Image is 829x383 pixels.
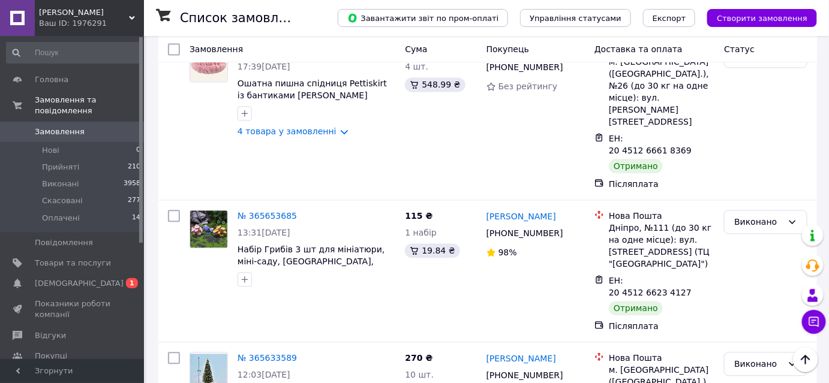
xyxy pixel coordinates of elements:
span: Покупець [486,44,529,54]
span: Скасовані [42,195,83,206]
span: Нові [42,145,59,156]
a: Ошатна пишна спідниця Pettiskirt із бантиками [PERSON_NAME] [238,79,387,100]
div: [PHONE_NUMBER] [484,225,566,242]
span: ЕН: 20 4512 6623 4127 [609,276,692,297]
span: Повідомлення [35,237,93,248]
span: 4 шт. [405,62,428,71]
span: 270 ₴ [405,353,432,363]
span: Показники роботи компанії [35,298,111,320]
div: Ваш ID: 1976291 [39,18,144,29]
a: № 365633589 [238,353,297,363]
span: Замовлення [190,44,243,54]
img: Фото товару [190,44,227,82]
a: Фото товару [190,44,228,82]
span: 210 [128,162,140,173]
button: Експорт [643,9,696,27]
span: 277 [128,195,140,206]
span: 1 [126,278,138,288]
span: Доставка та оплата [594,44,683,54]
span: 115 ₴ [405,211,432,221]
div: Дніпро, №111 (до 30 кг на одне місце): вул. [STREET_ADDRESS] (ТЦ "[GEOGRAPHIC_DATA]") [609,222,714,270]
span: 3958 [124,179,140,189]
div: Виконано [734,215,783,228]
a: 4 товара у замовленні [238,126,337,136]
a: № 365653685 [238,211,297,221]
span: Статус [724,44,755,54]
button: Наверх [793,347,818,372]
span: Управління статусами [530,14,621,23]
div: м. [GEOGRAPHIC_DATA] ([GEOGRAPHIC_DATA].), №26 (до 30 кг на одне місце): вул. [PERSON_NAME][STREE... [609,56,714,128]
a: [PERSON_NAME] [486,210,556,222]
div: Післяплата [609,320,714,332]
span: Експорт [653,14,686,23]
div: Виконано [734,357,783,370]
button: Завантажити звіт по пром-оплаті [338,9,508,27]
span: 13:31[DATE] [238,228,290,237]
span: Моя Доня [39,7,129,18]
span: Замовлення [35,126,85,137]
span: Завантажити звіт по пром-оплаті [347,13,498,23]
span: Товари та послуги [35,258,111,269]
button: Управління статусами [520,9,631,27]
span: Cума [405,44,427,54]
a: Фото товару [190,210,228,248]
div: Післяплата [609,178,714,190]
span: 0 [136,145,140,156]
span: Створити замовлення [717,14,807,23]
div: Нова Пошта [609,352,714,364]
span: 98% [498,248,517,257]
a: [PERSON_NAME] [486,352,556,364]
span: Замовлення та повідомлення [35,95,144,116]
span: [DEMOGRAPHIC_DATA] [35,278,124,289]
span: Покупці [35,351,67,361]
span: 17:39[DATE] [238,62,290,71]
a: Створити замовлення [695,13,817,22]
div: Отримано [609,301,663,315]
div: 548.99 ₴ [405,77,465,92]
span: 1 набір [405,228,437,237]
button: Створити замовлення [707,9,817,27]
input: Пошук [6,42,142,64]
img: Фото товару [190,210,227,248]
span: Прийняті [42,162,79,173]
div: Нова Пошта [609,210,714,222]
span: Відгуки [35,330,66,341]
a: Набір Грибів 3 шт для мініатюри, міні-саду, [GEOGRAPHIC_DATA], [GEOGRAPHIC_DATA], мікроландшафту [238,245,385,290]
span: 12:03[DATE] [238,370,290,379]
span: ЕН: 20 4512 6661 8369 [609,134,692,155]
div: Отримано [609,159,663,173]
button: Чат з покупцем [802,310,826,334]
div: [PHONE_NUMBER] [484,59,566,76]
span: Головна [35,74,68,85]
span: 14 [132,213,140,224]
div: 19.84 ₴ [405,243,459,258]
span: 10 шт. [405,370,434,379]
span: Оплачені [42,213,80,224]
h1: Список замовлень [180,11,302,25]
span: Виконані [42,179,79,189]
span: Без рейтингу [498,82,558,91]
